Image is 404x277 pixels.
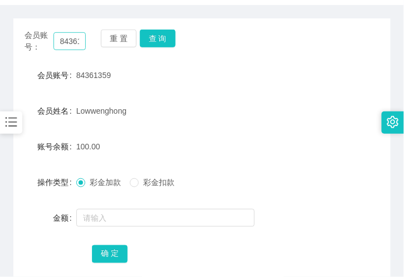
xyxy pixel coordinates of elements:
label: 操作类型 [37,178,76,187]
button: 确 定 [92,245,128,263]
label: 金额 [53,213,76,222]
input: 请输入 [76,209,255,227]
label: 会员账号 [37,71,76,80]
span: Lowwenghong [76,106,126,115]
span: 彩金扣款 [139,178,179,187]
span: 84361359 [76,71,111,80]
span: 会员账号： [25,30,53,53]
button: 查 询 [140,30,176,47]
label: 账号余额 [37,142,76,151]
button: 重 置 [101,30,137,47]
i: 图标: bars [4,115,18,129]
span: 彩金加款 [85,178,125,187]
label: 会员姓名 [37,106,76,115]
i: 图标: setting [387,116,399,128]
span: 100.00 [76,142,100,151]
input: 会员账号 [53,32,86,50]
